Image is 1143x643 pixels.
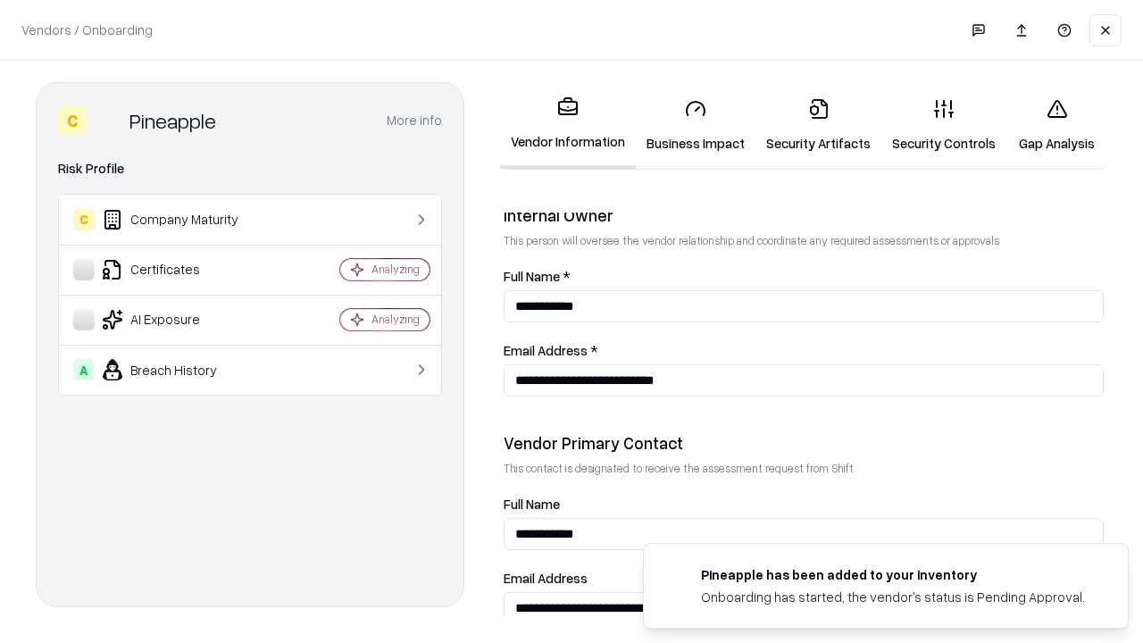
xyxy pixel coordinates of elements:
div: Company Maturity [73,209,287,230]
div: Certificates [73,259,287,280]
div: A [73,359,95,380]
label: Full Name * [504,270,1104,283]
div: Analyzing [371,262,420,277]
div: Risk Profile [58,158,442,180]
p: Vendors / Onboarding [21,21,153,39]
label: Email Address [504,572,1104,585]
div: Vendor Primary Contact [504,432,1104,454]
img: pineappleenergy.com [665,565,687,587]
div: Onboarding has started, the vendor's status is Pending Approval. [701,588,1085,606]
a: Security Controls [881,84,1006,167]
div: Pineapple [129,106,216,135]
div: Breach History [73,359,287,380]
div: Pineapple has been added to your inventory [701,565,1085,584]
label: Full Name [504,497,1104,511]
a: Vendor Information [500,82,636,169]
div: Internal Owner [504,205,1104,226]
div: C [73,209,95,230]
label: Email Address * [504,344,1104,357]
button: More info [387,104,442,137]
div: C [58,106,87,135]
img: Pineapple [94,106,122,135]
a: Gap Analysis [1006,84,1107,167]
div: AI Exposure [73,309,287,330]
p: This contact is designated to receive the assessment request from Shift [504,461,1104,476]
div: Analyzing [371,312,420,327]
a: Security Artifacts [755,84,881,167]
p: This person will oversee the vendor relationship and coordinate any required assessments or appro... [504,233,1104,248]
a: Business Impact [636,84,755,167]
